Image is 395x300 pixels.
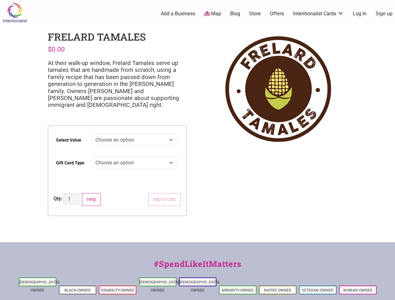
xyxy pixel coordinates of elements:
div: Qty: [53,195,63,202]
a: Intentionalist Cards [293,10,344,17]
a: Blog [230,10,240,17]
a: Native-Owned [264,288,291,292]
a: Offers [270,10,284,17]
button: Add to Cart [148,193,181,206]
a: Sign up [376,10,392,17]
a: [DEMOGRAPHIC_DATA]-Owned [180,280,220,292]
span: $ [48,45,52,53]
a: Store [249,10,261,17]
a: [DEMOGRAPHIC_DATA]-Owned [19,280,60,292]
label: Gift Card Type [56,156,84,170]
input: Product quantity [63,193,81,205]
button: Help [82,193,101,206]
a: [DEMOGRAPHIC_DATA]-Owned [139,280,180,292]
a: Map [204,10,221,17]
a: Minority-Owned [222,288,254,292]
label: Select Value [56,133,81,147]
a: Disability-Owned [101,288,134,292]
a: Log In [353,10,367,17]
p: At their walk-up window, Frelard Tamales serve up tamales that are handmade from scratch, using a... [48,60,186,109]
img: Frelard Tamales logo [209,30,347,148]
a: Black-Owned [64,288,91,292]
a: Woman-Owned [343,288,372,292]
bdi: 0.00 [48,45,65,53]
a: Add a Business [161,10,195,17]
h1: Frelard Tamales [48,30,146,43]
a: Veteran-Owned [302,288,333,292]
